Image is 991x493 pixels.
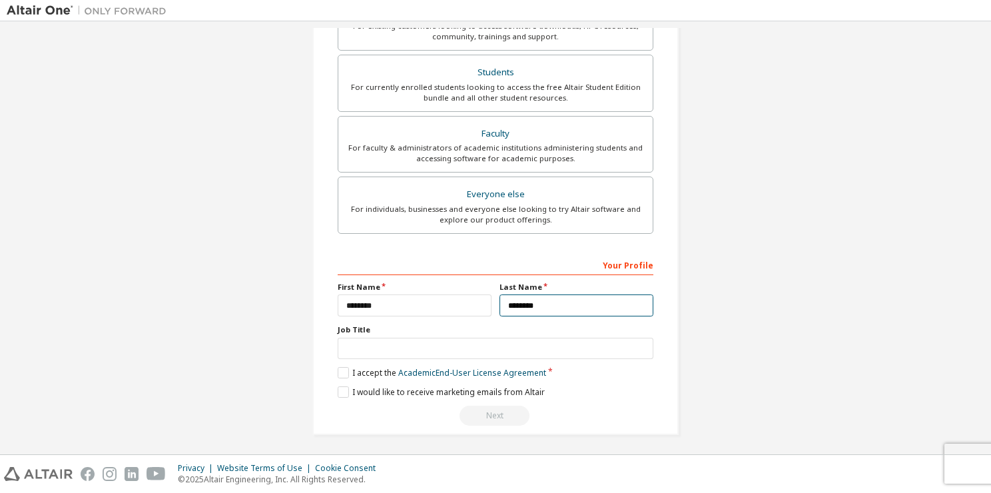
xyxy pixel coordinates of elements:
div: For existing customers looking to access software downloads, HPC resources, community, trainings ... [346,21,645,42]
div: Faculty [346,125,645,143]
label: Job Title [338,324,653,335]
img: instagram.svg [103,467,117,481]
div: For individuals, businesses and everyone else looking to try Altair software and explore our prod... [346,204,645,225]
label: Last Name [499,282,653,292]
p: © 2025 Altair Engineering, Inc. All Rights Reserved. [178,474,384,485]
img: Altair One [7,4,173,17]
label: First Name [338,282,492,292]
div: Everyone else [346,185,645,204]
div: Students [346,63,645,82]
div: For currently enrolled students looking to access the free Altair Student Edition bundle and all ... [346,82,645,103]
div: Website Terms of Use [217,463,315,474]
img: linkedin.svg [125,467,139,481]
img: altair_logo.svg [4,467,73,481]
div: Your Profile [338,254,653,275]
div: Cookie Consent [315,463,384,474]
div: Read and acccept EULA to continue [338,406,653,426]
img: youtube.svg [147,467,166,481]
a: Academic End-User License Agreement [398,367,546,378]
label: I accept the [338,367,546,378]
div: For faculty & administrators of academic institutions administering students and accessing softwa... [346,143,645,164]
label: I would like to receive marketing emails from Altair [338,386,545,398]
img: facebook.svg [81,467,95,481]
div: Privacy [178,463,217,474]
